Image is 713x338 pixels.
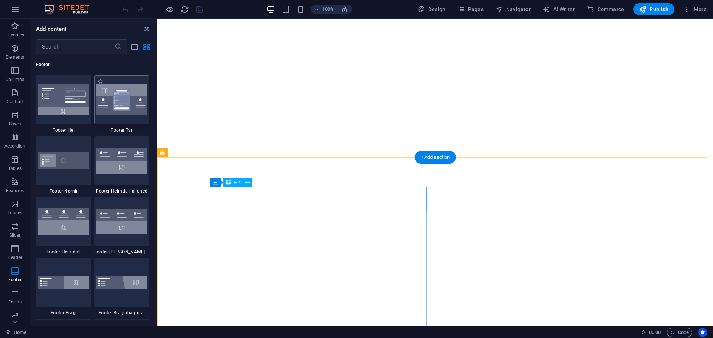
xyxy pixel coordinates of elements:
span: Pages [458,6,484,13]
p: Forms [8,299,22,305]
span: Footer Bragi diagonal [94,310,150,316]
p: Slider [9,232,21,238]
img: footer-heimdall.svg [38,208,89,235]
span: Footer Bragi [36,310,91,316]
span: AI Writer [543,6,575,13]
span: Navigator [495,6,531,13]
button: Commerce [584,3,627,15]
img: footer-heimdall-left.svg [96,209,148,234]
div: Footer Bragi diagonal [94,258,150,316]
i: On resize automatically adjust zoom level to fit chosen device. [341,6,348,13]
span: Footer Hel [36,127,91,133]
img: footer-heimdall-aligned.svg [96,148,148,174]
div: Design (Ctrl+Alt+Y) [415,3,449,15]
img: footer-tyr.svg [96,84,148,115]
span: 00 00 [649,328,661,337]
img: Editor Logo [43,5,98,14]
p: Elements [6,54,25,60]
img: footer-hel.svg [38,84,89,115]
h6: Session time [641,328,661,337]
button: 100% [311,5,337,14]
div: Footer Heimdall [36,197,91,255]
span: Design [418,6,446,13]
span: H2 [234,180,240,185]
p: Header [7,255,22,260]
button: Pages [455,3,486,15]
button: Navigator [492,3,534,15]
div: Footer [PERSON_NAME] left [94,197,150,255]
p: Content [7,99,23,105]
button: Design [415,3,449,15]
p: Features [6,188,24,194]
button: Code [667,328,692,337]
span: Footer Nornir [36,188,91,194]
input: Search [36,39,114,54]
h6: Footer [36,60,149,69]
button: AI Writer [540,3,578,15]
button: Usercentrics [698,328,707,337]
button: Publish [633,3,674,15]
span: Add to favorites [97,78,104,85]
button: grid-view [142,42,151,51]
button: list-view [130,42,139,51]
img: footer-norni.svg [38,152,89,169]
button: Click here to leave preview mode and continue editing [165,5,174,14]
a: Click to cancel selection. Double-click to open Pages [6,328,26,337]
h6: 100% [322,5,334,14]
span: : [654,329,655,335]
span: Footer Heimdall aligned [94,188,150,194]
div: + Add section [415,151,456,164]
div: Footer Bragi [36,258,91,316]
button: reload [180,5,189,14]
span: Footer Tyr [94,127,150,133]
h6: Add content [36,24,67,33]
span: Code [670,328,689,337]
button: More [680,3,710,15]
span: Footer Heimdall [36,249,91,255]
span: Publish [639,6,668,13]
div: Footer Nornir [36,136,91,194]
p: Footer [8,277,22,283]
div: Footer Tyr [94,75,150,133]
p: Accordion [4,143,25,149]
div: Footer Heimdall aligned [94,136,150,194]
p: Columns [6,76,24,82]
img: footer-bragi-diagonal.svg [96,276,148,289]
span: Footer [PERSON_NAME] left [94,249,150,255]
p: Favorites [5,32,24,38]
p: Images [7,210,23,216]
p: Boxes [9,121,21,127]
span: Commerce [587,6,624,13]
span: More [683,6,707,13]
i: Reload page [180,5,189,14]
div: Footer Hel [36,75,91,133]
img: footer-bragi.svg [38,276,89,289]
button: close panel [142,24,151,33]
p: Tables [8,165,22,171]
